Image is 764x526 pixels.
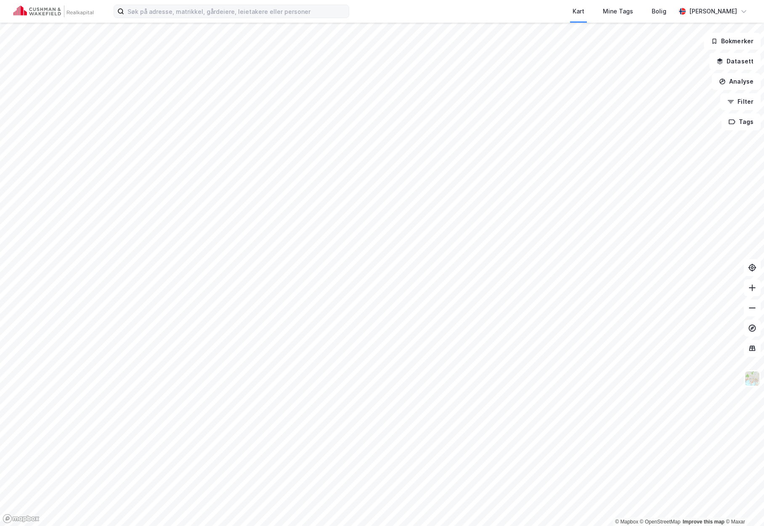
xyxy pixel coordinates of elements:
[13,5,93,17] img: cushman-wakefield-realkapital-logo.202ea83816669bd177139c58696a8fa1.svg
[124,5,349,18] input: Søk på adresse, matrikkel, gårdeiere, leietakere eller personer
[652,6,666,16] div: Bolig
[573,6,584,16] div: Kart
[722,486,764,526] iframe: Chat Widget
[689,6,737,16] div: [PERSON_NAME]
[722,486,764,526] div: Kontrollprogram for chat
[603,6,633,16] div: Mine Tags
